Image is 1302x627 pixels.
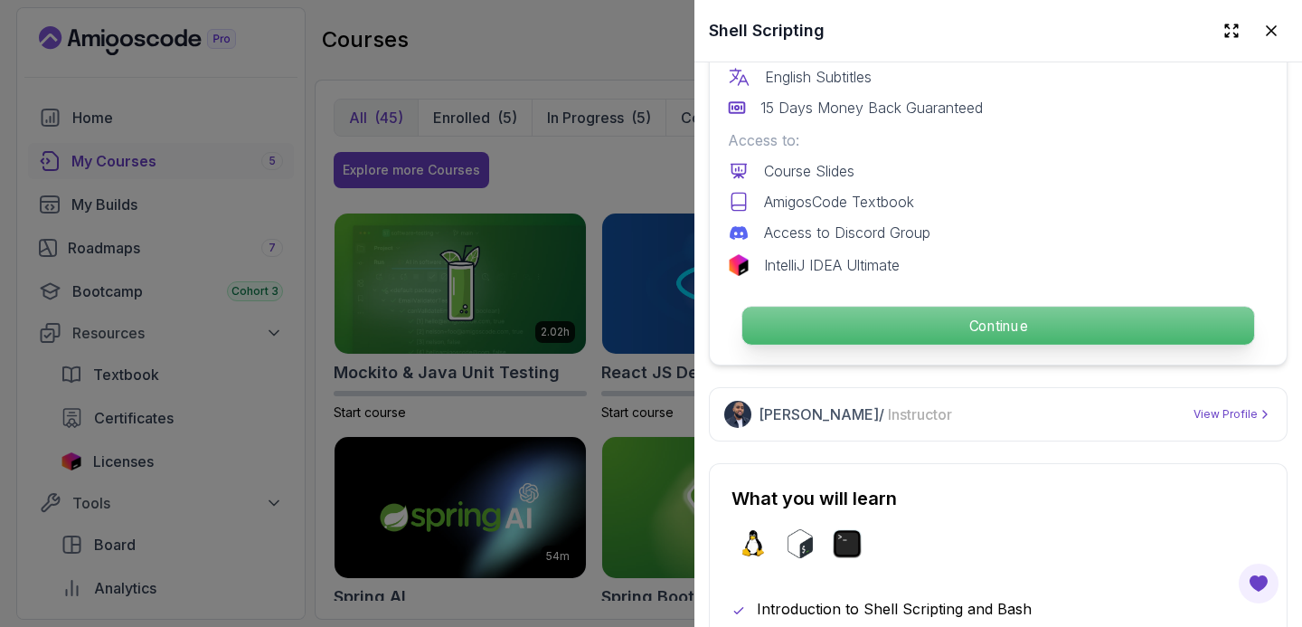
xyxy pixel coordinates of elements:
button: Expand drawer [1215,14,1248,47]
img: linux logo [739,529,768,558]
p: Continue [742,307,1254,345]
img: terminal logo [833,529,862,558]
p: English Subtitles [765,66,872,88]
button: Continue [741,306,1255,346]
p: View Profile [1193,407,1258,422]
p: 15 Days Money Back Guaranteed [760,97,983,119]
img: jetbrains logo [728,254,750,276]
h2: What you will learn [731,486,1265,511]
p: IntelliJ IDEA Ultimate [764,254,900,276]
img: Abz [724,401,751,428]
p: [PERSON_NAME] / [759,404,952,425]
p: Access to Discord Group [764,222,930,243]
p: AmigosCode Textbook [764,191,914,213]
a: View Profile [1193,405,1272,423]
p: Course Slides [764,160,854,182]
img: bash logo [786,529,815,558]
p: Introduction to Shell Scripting and Bash [757,598,1032,620]
button: Open Feedback Button [1237,562,1280,605]
h2: Shell Scripting [709,18,825,43]
span: Instructor [888,405,952,423]
p: Access to: [728,129,1269,151]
